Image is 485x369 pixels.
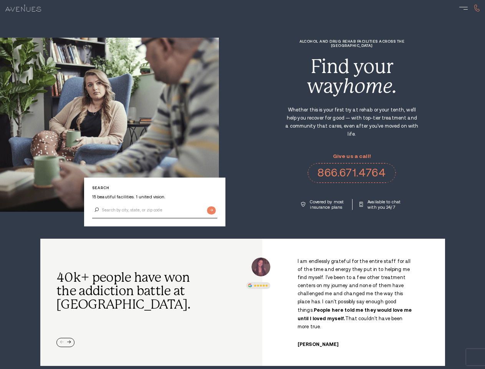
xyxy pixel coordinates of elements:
p: Available to chat with you 24/7 [367,199,402,210]
div: Next slide [67,341,71,344]
div: / [273,258,434,347]
h2: 40k+ people have won the addiction battle at [GEOGRAPHIC_DATA]. [56,271,195,311]
i: home. [343,75,397,97]
p: Give us a call! [308,153,396,159]
a: Available to chat with you 24/7 [359,199,402,210]
p: Covered by most insurance plans [310,199,345,210]
cite: [PERSON_NAME] [298,342,339,347]
input: Submit [207,206,216,214]
input: Search by city, state, or zip code [92,202,217,218]
strong: People here told me they would love me until I loved myself. [298,307,412,321]
p: Search [92,186,217,190]
div: Find your way [285,57,419,96]
p: Whether this is your first try at rehab or your tenth, we'll help you recover for good — with top... [285,106,419,138]
a: Covered by most insurance plans [301,199,345,210]
h1: Alcohol and Drug Rehab Facilities across the [GEOGRAPHIC_DATA] [285,39,419,48]
p: 15 beautiful facilities. 1 united vision. [92,194,217,199]
p: I am endlessly grateful for the entire staff for all of the time and energy they put in to helpin... [298,258,415,331]
a: 866.671.4764 [308,163,396,183]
